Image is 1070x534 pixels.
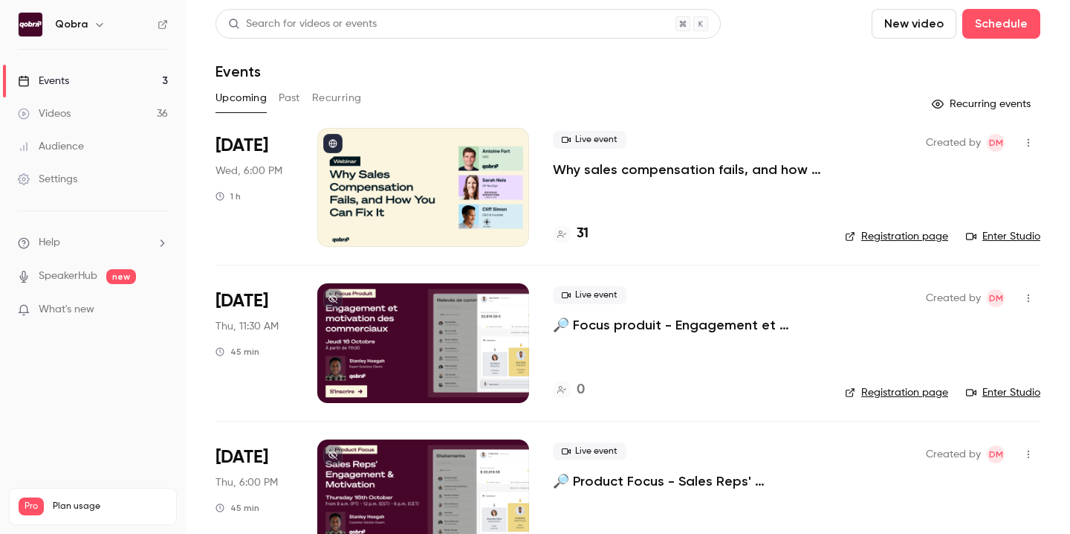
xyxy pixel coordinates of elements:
[845,229,948,244] a: Registration page
[989,134,1003,152] span: DM
[989,289,1003,307] span: DM
[228,16,377,32] div: Search for videos or events
[553,286,626,304] span: Live event
[845,385,948,400] a: Registration page
[215,134,268,158] span: [DATE]
[987,289,1005,307] span: Dylan Manceau
[962,9,1040,39] button: Schedule
[577,224,588,244] h4: 31
[215,128,294,247] div: Oct 8 Wed, 6:00 PM (Europe/Paris)
[926,289,981,307] span: Created by
[215,283,294,402] div: Oct 16 Thu, 11:30 AM (Europe/Paris)
[215,190,241,202] div: 1 h
[215,86,267,110] button: Upcoming
[987,134,1005,152] span: Dylan Manceau
[19,13,42,36] img: Qobra
[215,289,268,313] span: [DATE]
[312,86,362,110] button: Recurring
[926,134,981,152] span: Created by
[553,443,626,460] span: Live event
[966,385,1040,400] a: Enter Studio
[106,269,136,284] span: new
[39,235,60,251] span: Help
[215,164,282,178] span: Wed, 6:00 PM
[215,445,268,469] span: [DATE]
[18,172,77,187] div: Settings
[150,303,168,317] iframe: Noticeable Trigger
[553,161,821,178] a: Why sales compensation fails, and how you can fix it
[55,17,88,32] h6: Qobra
[989,445,1003,463] span: DM
[215,346,259,358] div: 45 min
[53,501,167,512] span: Plan usage
[215,319,279,334] span: Thu, 11:30 AM
[966,229,1040,244] a: Enter Studio
[279,86,300,110] button: Past
[553,131,626,149] span: Live event
[215,475,278,490] span: Thu, 6:00 PM
[925,92,1040,116] button: Recurring events
[553,380,585,400] a: 0
[18,74,69,89] div: Events
[553,224,588,244] a: 31
[215,62,261,80] h1: Events
[553,472,821,490] a: 🔎 Product Focus - Sales Reps' Engagement & Motivation
[39,268,97,284] a: SpeakerHub
[19,498,44,515] span: Pro
[553,316,821,334] a: 🔎 Focus produit - Engagement et motivation des commerciaux
[39,302,94,318] span: What's new
[18,235,168,251] li: help-dropdown-opener
[577,380,585,400] h4: 0
[872,9,956,39] button: New video
[926,445,981,463] span: Created by
[215,502,259,514] div: 45 min
[18,106,71,121] div: Videos
[987,445,1005,463] span: Dylan Manceau
[18,139,84,154] div: Audience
